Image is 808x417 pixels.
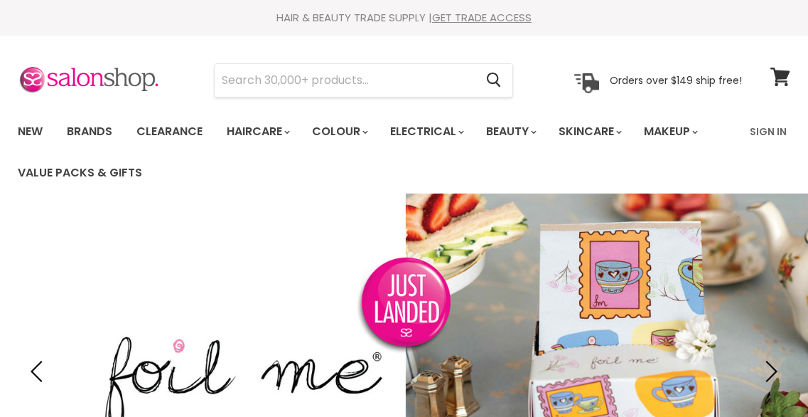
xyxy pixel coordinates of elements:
a: Skincare [548,117,630,147]
a: GET TRADE ACCESS [432,10,532,25]
form: Product [214,63,513,97]
a: Clearance [126,117,213,147]
a: Colour [301,117,377,147]
a: Value Packs & Gifts [7,158,153,188]
a: Brands [56,117,123,147]
a: Makeup [633,117,706,147]
ul: Main menu [7,111,741,194]
button: Next [755,357,783,386]
button: Previous [25,357,53,386]
p: Orders over $149 ship free! [610,73,742,86]
a: Beauty [475,117,545,147]
a: Haircare [216,117,298,147]
a: New [7,117,53,147]
a: Sign In [741,117,795,147]
button: Search [475,64,512,97]
input: Search [215,64,475,97]
a: Electrical [379,117,473,147]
